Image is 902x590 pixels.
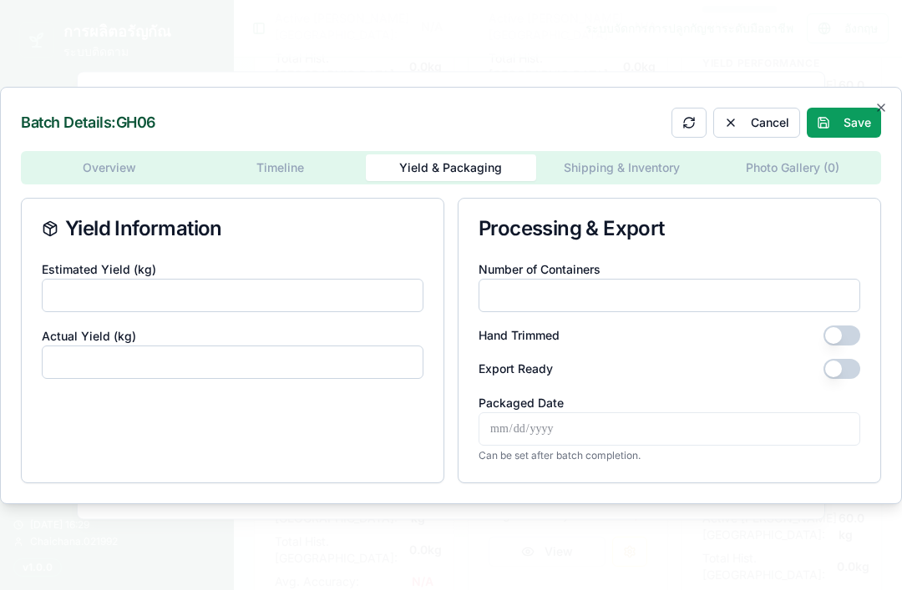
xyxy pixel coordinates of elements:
[479,219,860,239] div: Processing & Export
[807,108,881,138] button: Save
[24,154,195,181] button: Overview
[479,396,564,410] label: Packaged Date
[195,154,365,181] button: Timeline
[479,330,560,341] label: Hand Trimmed
[21,115,156,130] h2: Batch Details: GH06
[479,449,860,462] p: Can be set after batch completion.
[366,154,536,181] button: Yield & Packaging
[479,262,600,276] label: Number of Containers
[42,219,423,239] div: Yield Information
[42,262,156,276] label: Estimated Yield (kg)
[707,154,878,181] button: Photo Gallery ( 0 )
[479,363,553,375] label: Export Ready
[713,108,800,138] button: Cancel
[536,154,707,181] button: Shipping & Inventory
[42,329,136,343] label: Actual Yield (kg)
